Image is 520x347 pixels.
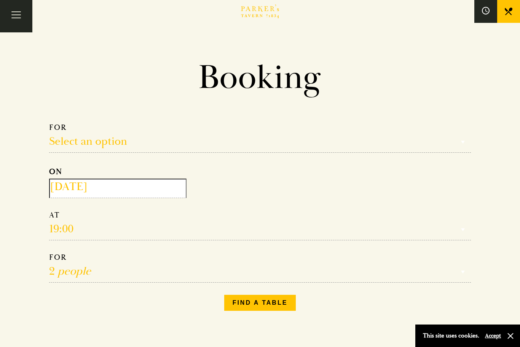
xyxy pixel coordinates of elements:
button: Close and accept [507,332,514,340]
strong: ON [49,167,62,176]
button: Accept [485,332,501,339]
h1: Booking [43,57,477,98]
p: This site uses cookies. [423,330,479,341]
button: Find a table [224,295,296,311]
